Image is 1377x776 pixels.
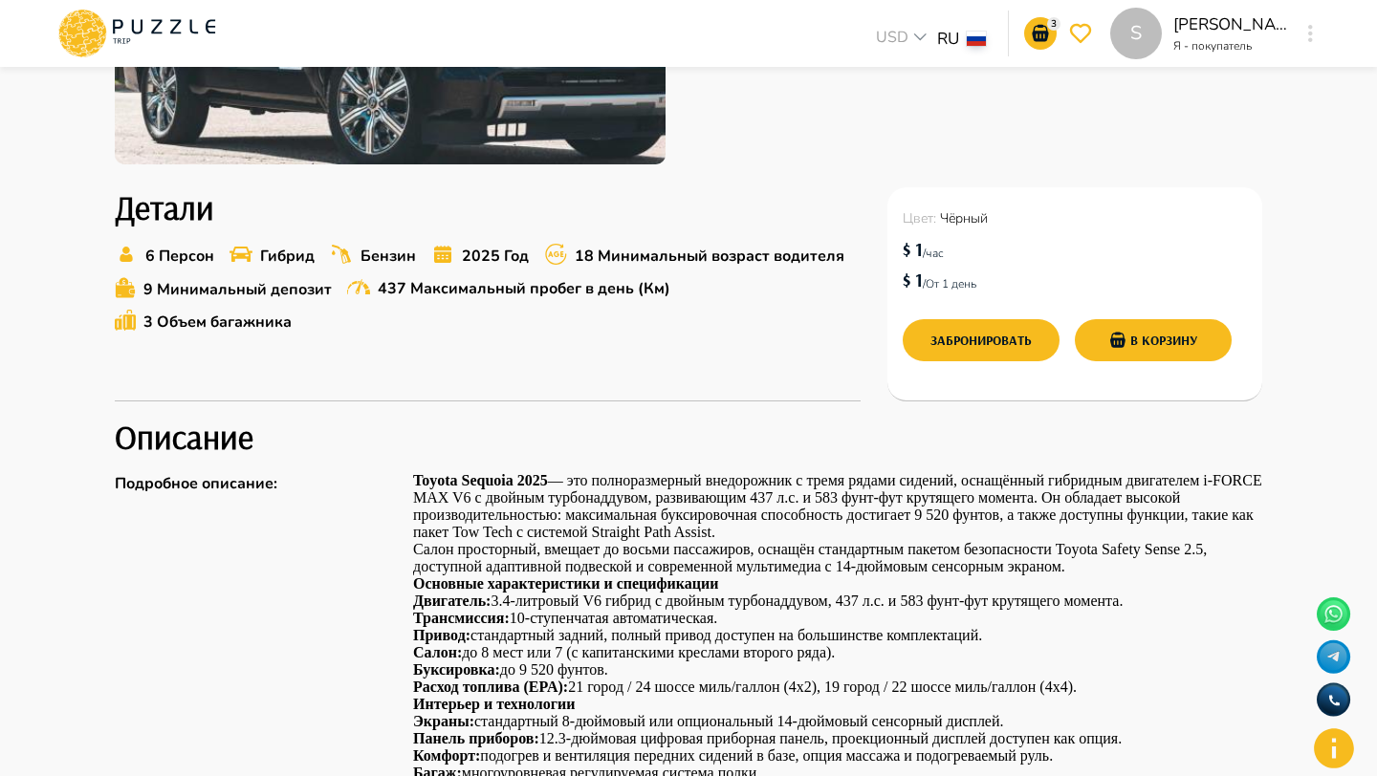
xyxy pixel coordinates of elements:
[575,245,844,268] p: 18 Минимальный возраст водителя
[903,234,923,265] h6: $ 1
[413,747,1262,765] p: подогрев и вентиляция передних сидений в базе, опция массажа и подогреваемый руль.
[413,713,474,729] strong: Экраны:
[1024,17,1057,50] button: go-to-basket-submit-button
[1110,8,1162,59] div: S
[923,238,953,262] p: / час
[903,265,923,295] h6: $ 1
[1173,12,1288,37] p: [PERSON_NAME]
[413,593,491,609] strong: Двигатель:
[413,747,480,764] strong: Комфорт:
[413,593,1262,610] p: 3.4-литровый V6 гибрид с двойным турбонаддувом, 437 л.с. и 583 фунт-фут крутящего момента.
[413,661,500,678] strong: Буксировка:
[1173,37,1288,54] p: Я - покупатель
[903,319,1060,361] button: Забронировать
[145,245,214,268] p: 6 Персон
[413,679,568,695] strong: Расход топлива (EPA):
[115,187,861,227] h2: Детали
[413,610,1262,627] p: 10-ступенчатая автоматическая.
[870,26,937,54] div: USD
[903,209,940,227] span: Цвет :
[115,417,1262,457] h2: Описание
[413,679,1262,696] p: 21 город / 24 шоссе миль/галлон (4x2), 19 город / 22 шоссе миль/галлон (4x4).
[923,269,986,292] p: / От 1 день
[937,27,959,52] p: RU
[143,311,292,334] p: 3 Объем багажника
[361,245,416,268] p: Бензин
[413,661,1262,679] p: до 9 520 фунтов.
[378,277,670,300] p: 437 Максимальный пробег в день (Км)
[413,644,462,660] strong: Салон:
[413,730,1262,747] p: 12.3-дюймовая цифровая приборная панель, проекционный дисплей доступен как опция.
[1075,319,1232,361] button: add-basket-submit-button
[413,644,1262,661] p: до 8 мест или 7 (с капитанскими креслами второго ряда).
[903,203,1247,234] p: Чёрный
[143,278,332,301] p: 9 Минимальный депозит
[260,245,315,268] p: Гибрид
[413,696,576,712] strong: Интерьер и технологии
[413,627,470,643] strong: Привод:
[413,610,510,626] strong: Трансмиссия:
[413,472,548,488] strong: Toyota Sequoia 2025
[413,575,718,592] strong: Основные характеристики и спецификации
[413,713,1262,730] p: стандартный 8-дюймовый или опциональный 14-дюймовый сенсорный дисплей.
[413,627,1262,644] p: стандартный задний, полный привод доступен на большинстве комплектаций.
[413,730,539,746] strong: Панель приборов:
[413,472,1262,575] p: — это полноразмерный внедорожник с тремя рядами сидений, оснащённый гибридным двигателем i-FORCE ...
[115,472,402,495] p: Подробное описание :
[1064,17,1097,50] button: go-to-wishlist-submit-button
[967,32,986,46] img: lang
[462,245,529,268] p: 2025 Год
[1047,17,1060,32] p: 3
